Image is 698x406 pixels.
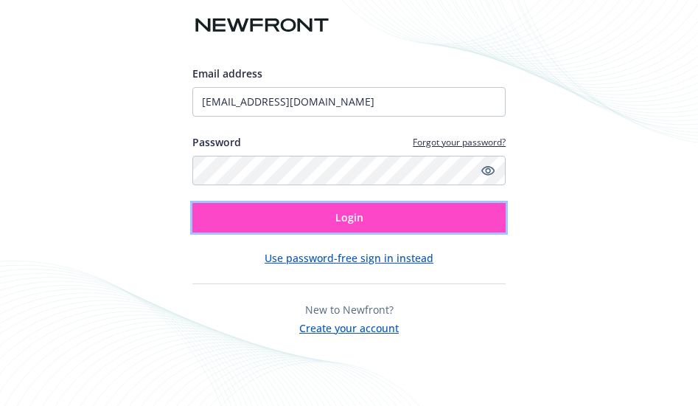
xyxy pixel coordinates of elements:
[192,87,506,117] input: Enter your email
[413,136,506,148] a: Forgot your password?
[265,250,433,266] button: Use password-free sign in instead
[192,156,506,185] input: Enter your password
[299,317,399,336] button: Create your account
[192,66,262,80] span: Email address
[305,303,394,317] span: New to Newfront?
[335,210,363,224] span: Login
[192,13,332,38] img: Newfront logo
[192,134,241,150] label: Password
[192,203,506,233] button: Login
[479,162,497,179] a: Show password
